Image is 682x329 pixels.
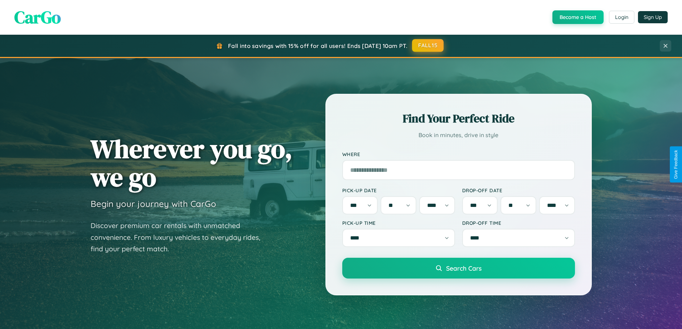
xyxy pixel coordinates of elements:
span: CarGo [14,5,61,29]
button: FALL15 [412,39,444,52]
label: Pick-up Time [342,220,455,226]
span: Fall into savings with 15% off for all users! Ends [DATE] 10am PT. [228,42,407,49]
button: Search Cars [342,258,575,279]
span: Search Cars [446,264,482,272]
iframe: Intercom live chat [7,305,24,322]
h2: Find Your Perfect Ride [342,111,575,126]
button: Sign Up [638,11,668,23]
p: Discover premium car rentals with unmatched convenience. From luxury vehicles to everyday rides, ... [91,220,270,255]
p: Book in minutes, drive in style [342,130,575,140]
h1: Wherever you go, we go [91,135,292,191]
label: Drop-off Time [462,220,575,226]
button: Login [609,11,634,24]
label: Drop-off Date [462,187,575,193]
button: Become a Host [552,10,604,24]
div: Give Feedback [673,150,678,179]
label: Where [342,151,575,157]
h3: Begin your journey with CarGo [91,198,216,209]
label: Pick-up Date [342,187,455,193]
